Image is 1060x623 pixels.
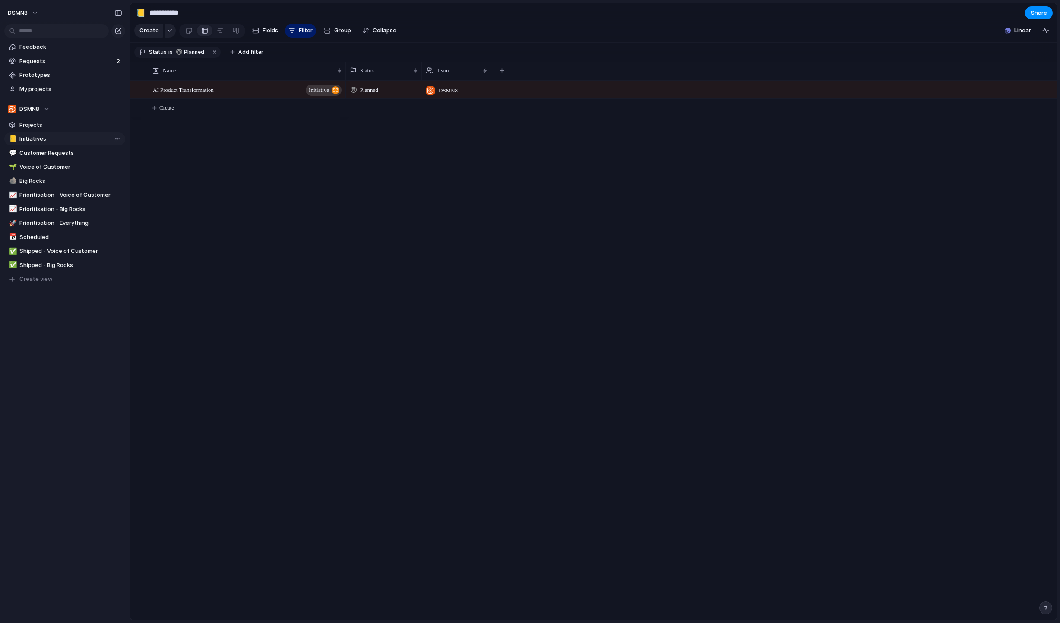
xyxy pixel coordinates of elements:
[117,57,122,66] span: 2
[9,134,15,144] div: 📒
[4,6,43,20] button: DSMN8
[1014,26,1031,35] span: Linear
[4,217,125,230] a: 🚀Prioritisation - Everything
[320,24,355,38] button: Group
[19,85,122,94] span: My projects
[167,47,174,57] button: is
[1031,9,1047,17] span: Share
[437,66,449,75] span: Team
[4,203,125,216] a: 📈Prioritisation - Big Rocks
[19,261,122,270] span: Shipped - Big Rocks
[4,231,125,244] a: 📅Scheduled
[19,135,122,143] span: Initiatives
[360,86,378,94] span: Planned
[238,48,263,56] span: Add filter
[19,121,122,129] span: Projects
[439,86,458,95] span: DSMN8
[134,6,148,20] button: 📒
[4,83,125,96] a: My projects
[9,148,15,158] div: 💬
[19,191,122,199] span: Prioritisation - Voice of Customer
[19,205,122,214] span: Prioritisation - Big Rocks
[9,232,15,242] div: 📅
[19,163,122,171] span: Voice of Customer
[153,85,214,94] span: AI Product Transformation
[1025,6,1053,19] button: Share
[19,177,122,186] span: Big Rocks
[19,57,114,66] span: Requests
[19,71,122,79] span: Prototypes
[263,26,278,35] span: Fields
[19,275,53,283] span: Create view
[8,135,16,143] button: 📒
[4,103,125,116] button: DSMN8
[9,190,15,200] div: 📈
[1001,24,1035,37] button: Linear
[249,24,282,38] button: Fields
[19,105,39,113] span: DSMN8
[8,177,16,186] button: 🪨
[360,66,374,75] span: Status
[4,175,125,188] a: 🪨Big Rocks
[149,48,167,56] span: Status
[9,162,15,172] div: 🌱
[8,149,16,157] button: 💬
[4,189,125,201] a: 📈Prioritisation - Voice of Customer
[4,69,125,82] a: Prototypes
[373,26,396,35] span: Collapse
[19,219,122,227] span: Prioritisation - Everything
[8,261,16,270] button: ✅
[168,48,173,56] span: is
[8,163,16,171] button: 🌱
[8,233,16,242] button: 📅
[4,259,125,272] a: ✅Shipped - Big Rocks
[8,191,16,199] button: 📈
[136,7,146,19] div: 📒
[4,41,125,53] a: Feedback
[19,233,122,242] span: Scheduled
[4,55,125,68] a: Requests2
[184,48,204,56] span: Planned
[309,84,329,96] span: initiative
[4,119,125,132] a: Projects
[9,204,15,214] div: 📈
[4,147,125,160] a: 💬Customer Requests
[174,47,209,57] button: Planned
[139,26,159,35] span: Create
[306,85,342,96] button: initiative
[159,104,174,112] span: Create
[299,26,313,35] span: Filter
[4,132,125,145] a: 📒Initiatives
[9,176,15,186] div: 🪨
[8,205,16,214] button: 📈
[8,247,16,255] button: ✅
[9,246,15,256] div: ✅
[225,46,269,58] button: Add filter
[8,9,28,17] span: DSMN8
[334,26,351,35] span: Group
[163,66,176,75] span: Name
[8,219,16,227] button: 🚀
[285,24,316,38] button: Filter
[19,43,122,51] span: Feedback
[359,24,400,38] button: Collapse
[19,247,122,255] span: Shipped - Voice of Customer
[9,218,15,228] div: 🚀
[4,245,125,258] a: ✅Shipped - Voice of Customer
[134,24,163,38] button: Create
[4,160,125,173] a: 🌱Voice of Customer
[4,273,125,286] button: Create view
[9,260,15,270] div: ✅
[19,149,122,157] span: Customer Requests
